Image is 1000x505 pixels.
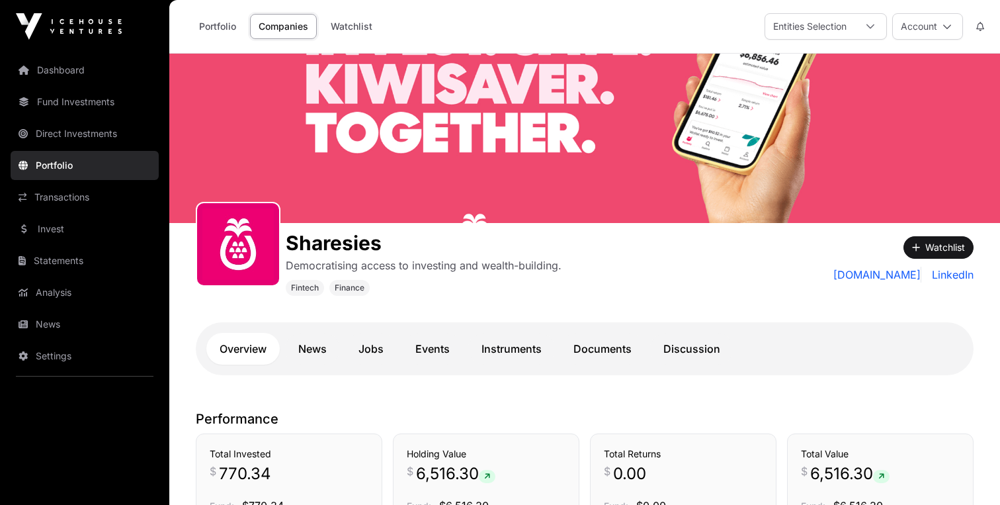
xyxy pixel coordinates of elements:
a: LinkedIn [927,267,974,283]
a: Dashboard [11,56,159,85]
nav: Tabs [206,333,963,365]
a: Statements [11,246,159,275]
p: Performance [196,410,974,428]
a: Portfolio [11,151,159,180]
button: Account [892,13,963,40]
span: $ [801,463,808,479]
span: 0.00 [613,463,646,484]
img: Sharesies [169,54,1000,223]
a: Instruments [468,333,555,365]
div: Entities Selection [765,14,854,39]
iframe: Chat Widget [934,441,1000,505]
a: Watchlist [322,14,381,39]
span: 6,516.30 [416,463,495,484]
h3: Total Value [801,447,960,461]
a: News [11,310,159,339]
a: Events [402,333,463,365]
span: 6,516.30 [810,463,890,484]
a: Portfolio [190,14,245,39]
a: Documents [560,333,645,365]
h1: Sharesies [286,231,562,255]
h3: Holding Value [407,447,565,461]
a: Jobs [345,333,397,365]
a: Direct Investments [11,119,159,148]
button: Watchlist [903,236,974,259]
span: Fintech [291,283,319,293]
img: sharesies_logo.jpeg [202,208,274,280]
a: Overview [206,333,280,365]
a: Transactions [11,183,159,212]
a: Discussion [650,333,733,365]
p: Democratising access to investing and wealth-building. [286,257,562,273]
a: Analysis [11,278,159,307]
span: $ [210,463,216,479]
span: $ [604,463,610,479]
h3: Total Invested [210,447,368,461]
img: Icehouse Ventures Logo [16,13,122,40]
a: Settings [11,342,159,371]
a: News [285,333,340,365]
h3: Total Returns [604,447,763,461]
a: [DOMAIN_NAME] [833,267,921,283]
span: 770.34 [219,463,271,484]
a: Fund Investments [11,87,159,116]
a: Invest [11,214,159,244]
span: $ [407,463,413,479]
span: Finance [335,283,364,293]
a: Companies [250,14,317,39]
